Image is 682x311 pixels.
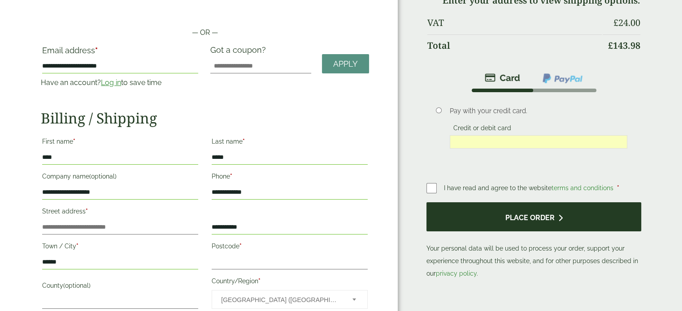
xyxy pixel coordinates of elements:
[212,170,368,185] label: Phone
[95,46,98,55] abbr: required
[221,290,340,309] span: United Kingdom (UK)
[613,17,640,29] bdi: 24.00
[42,205,198,220] label: Street address
[42,240,198,255] label: Town / City
[258,277,261,285] abbr: required
[212,290,368,309] span: Country/Region
[542,72,583,84] img: ppcp-gateway.png
[427,34,602,56] th: Total
[444,184,615,192] span: I have read and agree to the website
[450,106,627,116] p: Pay with your credit card.
[552,184,613,192] a: terms and conditions
[42,47,198,59] label: Email address
[41,110,369,127] h2: Billing / Shipping
[426,202,641,231] button: Place order
[41,77,200,88] p: Have an account? to save time
[41,27,369,38] p: — OR —
[426,202,641,280] p: Your personal data will be used to process your order, support your experience throughout this we...
[485,72,520,83] img: stripe.png
[42,170,198,185] label: Company name
[76,243,78,250] abbr: required
[427,12,602,34] th: VAT
[243,138,245,145] abbr: required
[608,39,613,51] span: £
[42,279,198,294] label: County
[230,173,232,180] abbr: required
[212,275,368,290] label: Country/Region
[608,39,640,51] bdi: 143.98
[212,135,368,150] label: Last name
[212,240,368,255] label: Postcode
[617,184,619,192] abbr: required
[42,135,198,150] label: First name
[89,173,117,180] span: (optional)
[322,54,369,73] a: Apply
[86,208,88,215] abbr: required
[613,17,618,29] span: £
[73,138,75,145] abbr: required
[333,59,358,69] span: Apply
[210,45,269,59] label: Got a coupon?
[450,124,515,134] label: Credit or debit card
[101,78,121,87] a: Log in
[239,243,242,250] abbr: required
[63,282,91,289] span: (optional)
[452,138,625,146] iframe: Secure card payment input frame
[436,270,477,277] a: privacy policy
